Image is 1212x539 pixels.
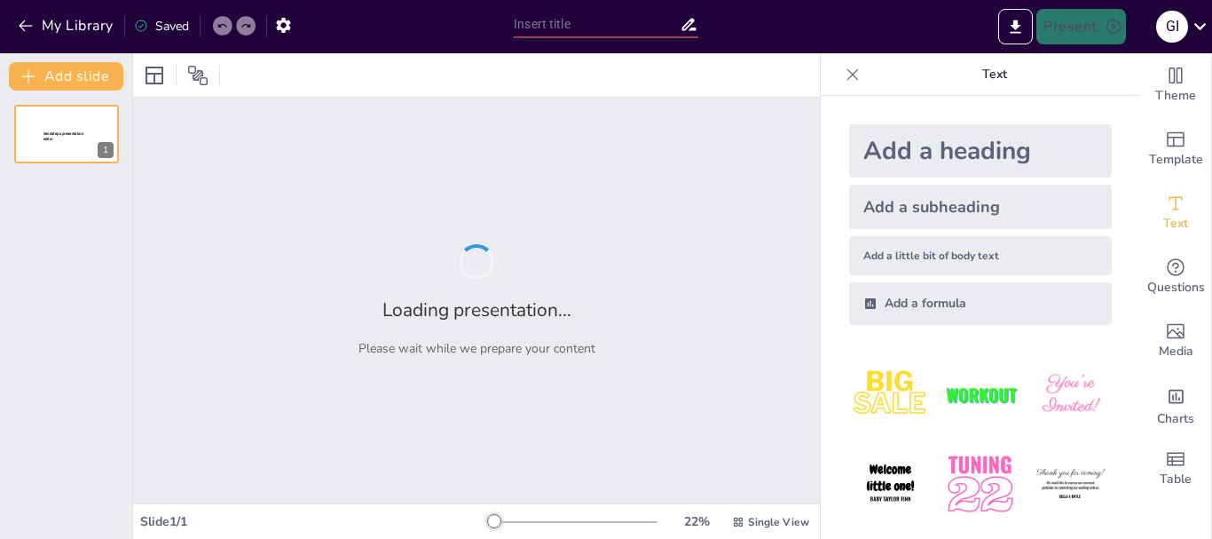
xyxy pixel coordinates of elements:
img: 1.jpeg [849,353,932,436]
span: Theme [1155,86,1196,106]
img: 5.jpeg [939,443,1021,526]
span: Text [1163,214,1188,234]
h2: Loading presentation... [382,297,571,322]
button: My Library [13,12,121,40]
img: 3.jpeg [1029,353,1112,436]
span: Table [1160,470,1192,489]
span: Position [187,65,209,86]
div: Add charts and graphs [1140,373,1211,437]
div: Add a formula [849,282,1112,325]
img: 6.jpeg [1029,443,1112,526]
input: Insert title [514,12,680,37]
div: Add a heading [849,124,1112,178]
button: Export to PowerPoint [998,9,1033,44]
p: Text [867,53,1122,96]
div: Change the overall theme [1140,53,1211,117]
div: Layout [140,61,169,90]
div: Get real-time input from your audience [1140,245,1211,309]
img: 4.jpeg [849,443,932,526]
p: Please wait while we prepare your content [358,340,595,357]
div: Add a little bit of body text [849,236,1112,275]
div: Add images, graphics, shapes or video [1140,309,1211,373]
div: Add a table [1140,437,1211,501]
span: Questions [1147,278,1205,297]
button: Present [1036,9,1125,44]
div: Add text boxes [1140,181,1211,245]
span: Single View [748,515,809,529]
span: Media [1159,342,1193,361]
div: Add ready made slides [1140,117,1211,181]
img: 2.jpeg [939,353,1021,436]
div: Saved [134,18,189,35]
div: Add a subheading [849,185,1112,229]
button: g i [1156,9,1188,44]
div: Slide 1 / 1 [140,513,487,530]
button: Add slide [9,62,123,91]
span: Template [1149,150,1203,170]
div: g i [1156,11,1188,43]
span: Sendsteps presentation editor [43,131,83,141]
div: 1 [14,105,119,163]
span: Charts [1157,409,1194,429]
div: 22 % [675,513,718,530]
div: 1 [98,142,114,158]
